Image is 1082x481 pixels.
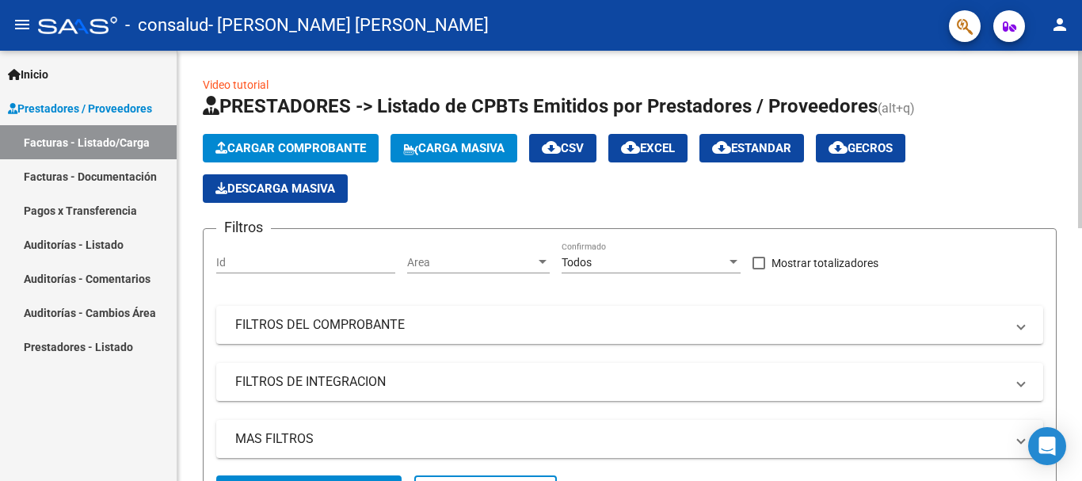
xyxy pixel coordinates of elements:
[8,100,152,117] span: Prestadores / Proveedores
[235,373,1005,391] mat-panel-title: FILTROS DE INTEGRACION
[216,306,1043,344] mat-expansion-panel-header: FILTROS DEL COMPROBANTE
[235,316,1005,334] mat-panel-title: FILTROS DEL COMPROBANTE
[203,134,379,162] button: Cargar Comprobante
[699,134,804,162] button: Estandar
[13,15,32,34] mat-icon: menu
[712,138,731,157] mat-icon: cloud_download
[8,66,48,83] span: Inicio
[608,134,688,162] button: EXCEL
[407,256,535,269] span: Area
[216,363,1043,401] mat-expansion-panel-header: FILTROS DE INTEGRACION
[403,141,505,155] span: Carga Masiva
[216,216,271,239] h3: Filtros
[1028,427,1066,465] div: Open Intercom Messenger
[542,141,584,155] span: CSV
[878,101,915,116] span: (alt+q)
[621,138,640,157] mat-icon: cloud_download
[215,141,366,155] span: Cargar Comprobante
[125,8,208,43] span: - consalud
[529,134,596,162] button: CSV
[208,8,489,43] span: - [PERSON_NAME] [PERSON_NAME]
[391,134,517,162] button: Carga Masiva
[216,420,1043,458] mat-expansion-panel-header: MAS FILTROS
[203,174,348,203] app-download-masive: Descarga masiva de comprobantes (adjuntos)
[1050,15,1069,34] mat-icon: person
[542,138,561,157] mat-icon: cloud_download
[712,141,791,155] span: Estandar
[829,141,893,155] span: Gecros
[829,138,848,157] mat-icon: cloud_download
[203,78,269,91] a: Video tutorial
[562,256,592,269] span: Todos
[621,141,675,155] span: EXCEL
[771,254,878,273] span: Mostrar totalizadores
[215,181,335,196] span: Descarga Masiva
[816,134,905,162] button: Gecros
[235,430,1005,448] mat-panel-title: MAS FILTROS
[203,95,878,117] span: PRESTADORES -> Listado de CPBTs Emitidos por Prestadores / Proveedores
[203,174,348,203] button: Descarga Masiva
